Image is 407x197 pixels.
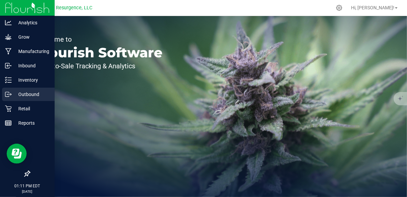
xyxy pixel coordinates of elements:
p: Manufacturing [12,47,52,55]
inline-svg: Outbound [5,91,12,98]
inline-svg: Inbound [5,62,12,69]
p: Inbound [12,62,52,70]
p: Retail [12,105,52,113]
p: Analytics [12,19,52,27]
p: Outbound [12,90,52,98]
div: Manage settings [335,5,343,11]
inline-svg: Manufacturing [5,48,12,55]
inline-svg: Retail [5,105,12,112]
span: Hi, [PERSON_NAME]! [351,5,394,10]
inline-svg: Reports [5,120,12,126]
p: Seed-to-Sale Tracking & Analytics [36,63,163,69]
p: [DATE] [3,189,52,194]
p: Welcome to [36,36,163,43]
inline-svg: Grow [5,34,12,40]
p: Reports [12,119,52,127]
inline-svg: Analytics [5,19,12,26]
span: Rural Resurgence, LLC [44,5,93,11]
p: Grow [12,33,52,41]
p: 01:11 PM EDT [3,183,52,189]
iframe: Resource center [7,144,27,164]
inline-svg: Inventory [5,77,12,83]
p: Flourish Software [36,46,163,59]
p: Inventory [12,76,52,84]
